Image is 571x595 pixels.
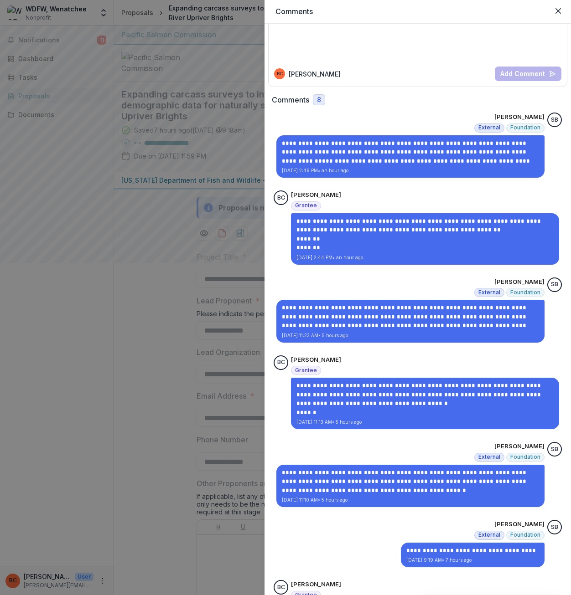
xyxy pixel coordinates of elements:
[510,532,540,538] span: Foundation
[296,419,554,426] p: [DATE] 11:13 AM • 5 hours ago
[277,195,285,201] div: Brandon Chasco
[478,289,500,296] span: External
[551,117,558,123] div: Sascha Bendt
[551,282,558,287] div: Sascha Bendt
[277,359,285,365] div: Brandon Chasco
[277,72,283,76] div: Brandon Chasco
[295,367,317,374] span: Grantee
[478,532,500,538] span: External
[289,69,341,79] p: [PERSON_NAME]
[275,7,560,16] h2: Comments
[406,557,539,564] p: [DATE] 9:19 AM • 7 hours ago
[478,454,500,460] span: External
[551,4,566,18] button: Close
[291,355,341,364] p: [PERSON_NAME]
[551,446,558,452] div: Sascha Bendt
[510,289,540,296] span: Foundation
[291,190,341,200] p: [PERSON_NAME]
[277,585,285,590] div: Brandon Chasco
[317,96,321,104] span: 8
[495,67,561,81] button: Add Comment
[282,497,539,503] p: [DATE] 11:10 AM • 5 hours ago
[494,520,545,529] p: [PERSON_NAME]
[494,442,545,451] p: [PERSON_NAME]
[272,96,309,104] h2: Comments
[551,524,558,530] div: Sascha Bendt
[494,277,545,287] p: [PERSON_NAME]
[295,202,317,209] span: Grantee
[296,254,554,261] p: [DATE] 2:44 PM • an hour ago
[478,124,500,131] span: External
[494,113,545,122] p: [PERSON_NAME]
[510,454,540,460] span: Foundation
[282,332,539,339] p: [DATE] 11:23 AM • 5 hours ago
[282,167,539,174] p: [DATE] 2:49 PM • an hour ago
[510,124,540,131] span: Foundation
[291,580,341,589] p: [PERSON_NAME]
